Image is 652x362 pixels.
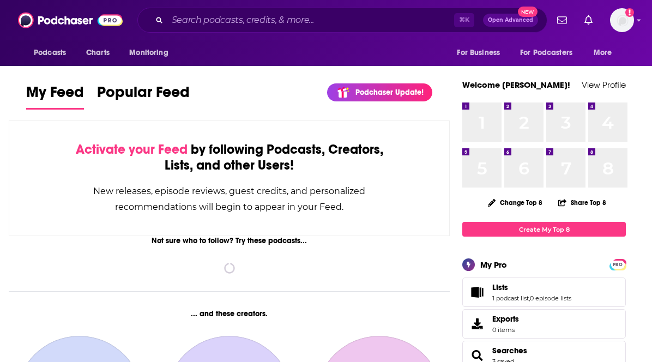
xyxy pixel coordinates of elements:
[167,11,454,29] input: Search podcasts, credits, & more...
[530,294,571,302] a: 0 episode lists
[466,285,488,300] a: Lists
[594,45,612,61] span: More
[610,8,634,32] span: Logged in as juliannem
[513,43,588,63] button: open menu
[454,13,474,27] span: ⌘ K
[492,326,519,334] span: 0 items
[492,282,508,292] span: Lists
[582,80,626,90] a: View Profile
[122,43,182,63] button: open menu
[129,45,168,61] span: Monitoring
[480,260,507,270] div: My Pro
[462,222,626,237] a: Create My Top 8
[9,236,450,245] div: Not sure who to follow? Try these podcasts...
[492,314,519,324] span: Exports
[9,309,450,318] div: ... and these creators.
[355,88,424,97] p: Podchaser Update!
[462,277,626,307] span: Lists
[18,10,123,31] img: Podchaser - Follow, Share and Rate Podcasts
[492,346,527,355] a: Searches
[518,7,538,17] span: New
[79,43,116,63] a: Charts
[26,83,84,108] span: My Feed
[558,192,607,213] button: Share Top 8
[520,45,572,61] span: For Podcasters
[553,11,571,29] a: Show notifications dropdown
[64,142,395,173] div: by following Podcasts, Creators, Lists, and other Users!
[34,45,66,61] span: Podcasts
[137,8,547,33] div: Search podcasts, credits, & more...
[483,14,538,27] button: Open AdvancedNew
[449,43,514,63] button: open menu
[26,43,80,63] button: open menu
[492,294,529,302] a: 1 podcast list
[610,8,634,32] button: Show profile menu
[488,17,533,23] span: Open Advanced
[462,309,626,339] a: Exports
[580,11,597,29] a: Show notifications dropdown
[457,45,500,61] span: For Business
[492,282,571,292] a: Lists
[529,294,530,302] span: ,
[586,43,626,63] button: open menu
[611,261,624,269] span: PRO
[76,141,188,158] span: Activate your Feed
[462,80,570,90] a: Welcome [PERSON_NAME]!
[97,83,190,110] a: Popular Feed
[610,8,634,32] img: User Profile
[611,260,624,268] a: PRO
[481,196,549,209] button: Change Top 8
[466,316,488,331] span: Exports
[97,83,190,108] span: Popular Feed
[64,183,395,215] div: New releases, episode reviews, guest credits, and personalized recommendations will begin to appe...
[26,83,84,110] a: My Feed
[625,8,634,17] svg: Add a profile image
[86,45,110,61] span: Charts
